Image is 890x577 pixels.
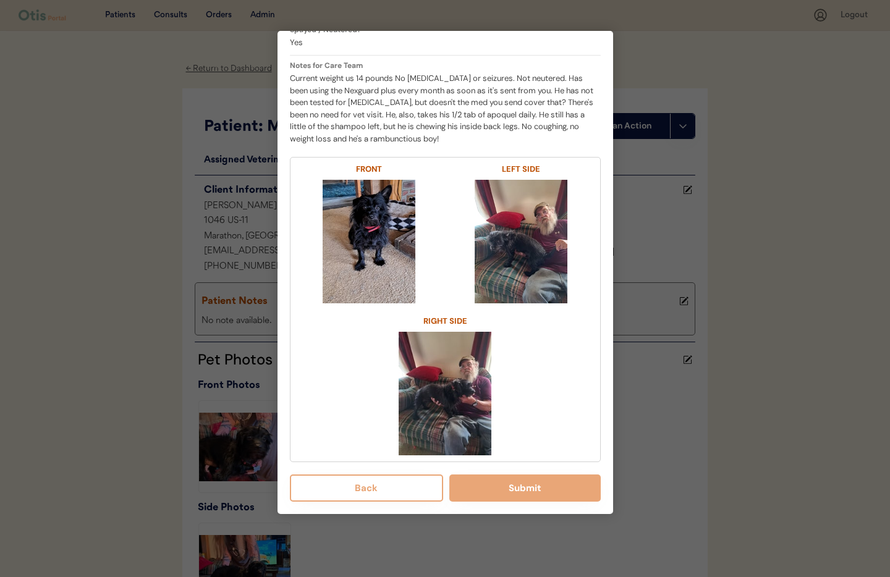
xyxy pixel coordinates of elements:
[297,180,443,303] img: mms-MMc1e35bfa53a45ee3753e553a33f94ce4-2070632c-2f90-4faa-b262-2c6fccc00223.jpeg
[290,72,601,145] div: Current weight us 14 pounds No [MEDICAL_DATA] or seizures. Not neutered. Has been using the Nexgu...
[290,36,601,49] div: Yes
[290,62,601,69] div: Notes for Care Team
[352,332,538,455] img: mms-MM83a746f102879d768ee0a260cc76ce39-78072071-5dcb-4e69-acd7-11c7dbe4736d.jpeg
[449,474,601,502] button: Submit
[290,474,444,502] button: Back
[448,164,594,175] div: LEFT SIDE
[297,164,443,175] div: FRONT
[352,316,538,327] div: RIGHT SIDE
[290,26,601,33] div: Spayed / Neutered?
[448,180,594,303] img: mms-MM0056e93d14b89bc07ef52fedccb6943f-a620d453-8c59-4dfe-828c-2828e0f471dc.jpeg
